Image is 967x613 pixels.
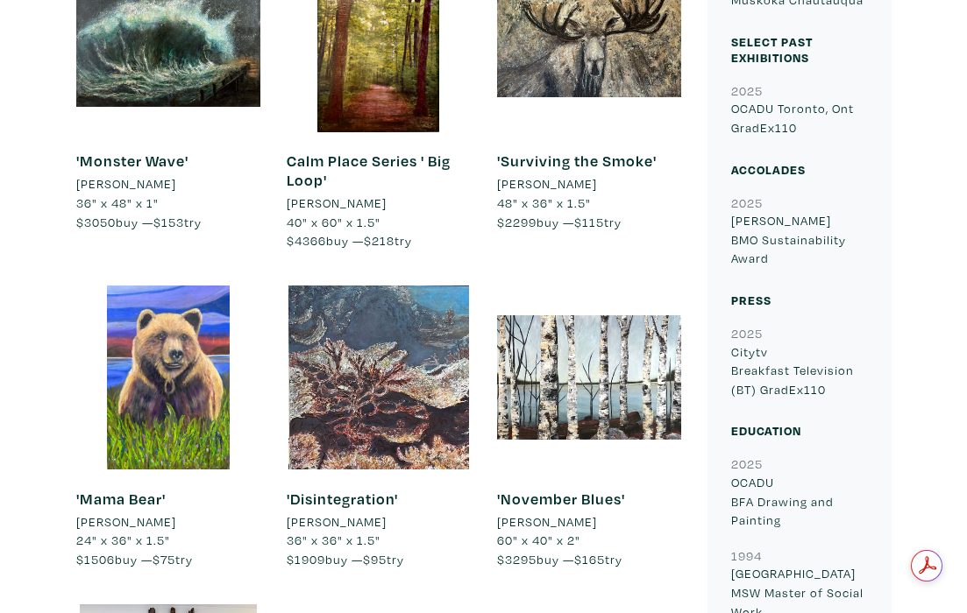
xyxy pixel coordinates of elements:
a: [PERSON_NAME] [287,194,471,213]
li: [PERSON_NAME] [287,512,387,532]
small: Press [731,292,771,308]
a: [PERSON_NAME] [76,174,260,194]
span: buy — try [76,214,202,230]
span: buy — try [287,551,404,567]
small: Select Past Exhibitions [731,33,813,66]
li: [PERSON_NAME] [76,174,176,194]
span: $3050 [76,214,116,230]
span: 48" x 36" x 1.5" [497,194,591,211]
span: 36" x 48" x 1" [76,194,159,211]
li: [PERSON_NAME] [497,512,597,532]
li: [PERSON_NAME] [76,512,176,532]
small: 1994 [731,547,762,564]
p: OCADU Toronto, Ont GradEx110 [731,99,868,137]
span: buy — try [287,232,412,249]
li: [PERSON_NAME] [287,194,387,213]
a: 'Disintegration' [287,489,398,509]
span: $3295 [497,551,537,567]
p: [PERSON_NAME] BMO Sustainability Award [731,211,868,268]
p: Citytv Breakfast Television (BT) GradEx110 [731,342,868,399]
small: 2025 [731,455,763,472]
span: buy — try [497,551,622,567]
small: 2025 [731,82,763,99]
a: Calm Place Series ' Big Loop' [287,151,451,190]
span: 60" x 40" x 2" [497,532,580,548]
a: [PERSON_NAME] [497,174,681,194]
span: $4366 [287,232,326,249]
span: $1909 [287,551,325,567]
span: 40" x 60" x 1.5" [287,214,380,230]
a: [PERSON_NAME] [76,512,260,532]
span: 24" x 36" x 1.5" [76,532,170,548]
a: 'Surviving the Smoke' [497,151,657,171]
span: $75 [153,551,175,567]
span: buy — try [76,551,193,567]
span: $218 [364,232,395,249]
a: [PERSON_NAME] [497,512,681,532]
span: $95 [363,551,387,567]
span: $2299 [497,214,537,230]
a: [PERSON_NAME] [287,512,471,532]
a: 'Mama Bear' [76,489,166,509]
a: 'November Blues' [497,489,625,509]
span: $153 [153,214,184,230]
li: [PERSON_NAME] [497,174,597,194]
span: $1506 [76,551,115,567]
a: 'Monster Wave' [76,151,188,171]
p: OCADU BFA Drawing and Painting [731,473,868,530]
small: 2025 [731,325,763,342]
span: $115 [574,214,604,230]
small: Education [731,422,801,439]
small: 2025 [731,194,763,211]
span: buy — try [497,214,622,230]
span: $165 [574,551,605,567]
span: 36" x 36" x 1.5" [287,532,380,548]
small: Accolades [731,161,806,178]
